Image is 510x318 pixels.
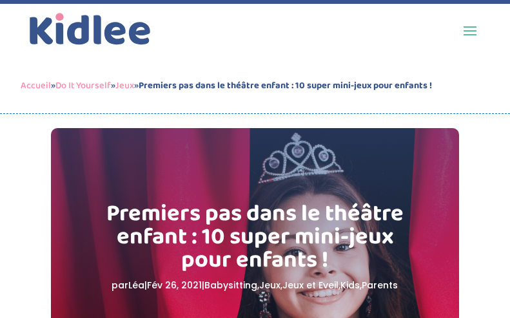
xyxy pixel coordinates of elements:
a: Do It Yourself [55,78,111,93]
a: Babysitting [204,279,257,292]
a: Jeux et Eveil [282,279,338,292]
a: Jeux [259,279,280,292]
p: par | | , , , , [97,278,413,294]
span: Fév 26, 2021 [147,279,202,292]
a: Accueil [21,78,51,93]
h1: Premiers pas dans le théâtre enfant : 10 super mini-jeux pour enfants ! [97,202,413,278]
strong: Premiers pas dans le théâtre enfant : 10 super mini-jeux pour enfants ! [139,78,432,93]
a: Kids [340,279,360,292]
a: Jeux [115,78,134,93]
a: Parents [362,279,398,292]
span: » » » [21,78,432,93]
a: Léa [128,279,144,292]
